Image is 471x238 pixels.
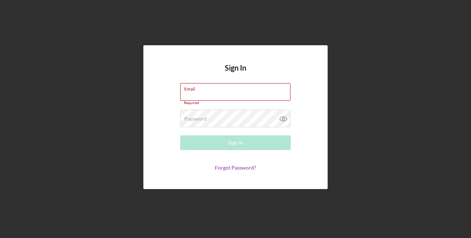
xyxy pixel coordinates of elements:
[225,64,246,83] h4: Sign In
[215,164,256,171] a: Forgot Password?
[184,116,207,122] label: Password
[184,84,290,92] label: Email
[180,135,291,150] button: Sign In
[180,101,291,105] div: Required
[228,135,243,150] div: Sign In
